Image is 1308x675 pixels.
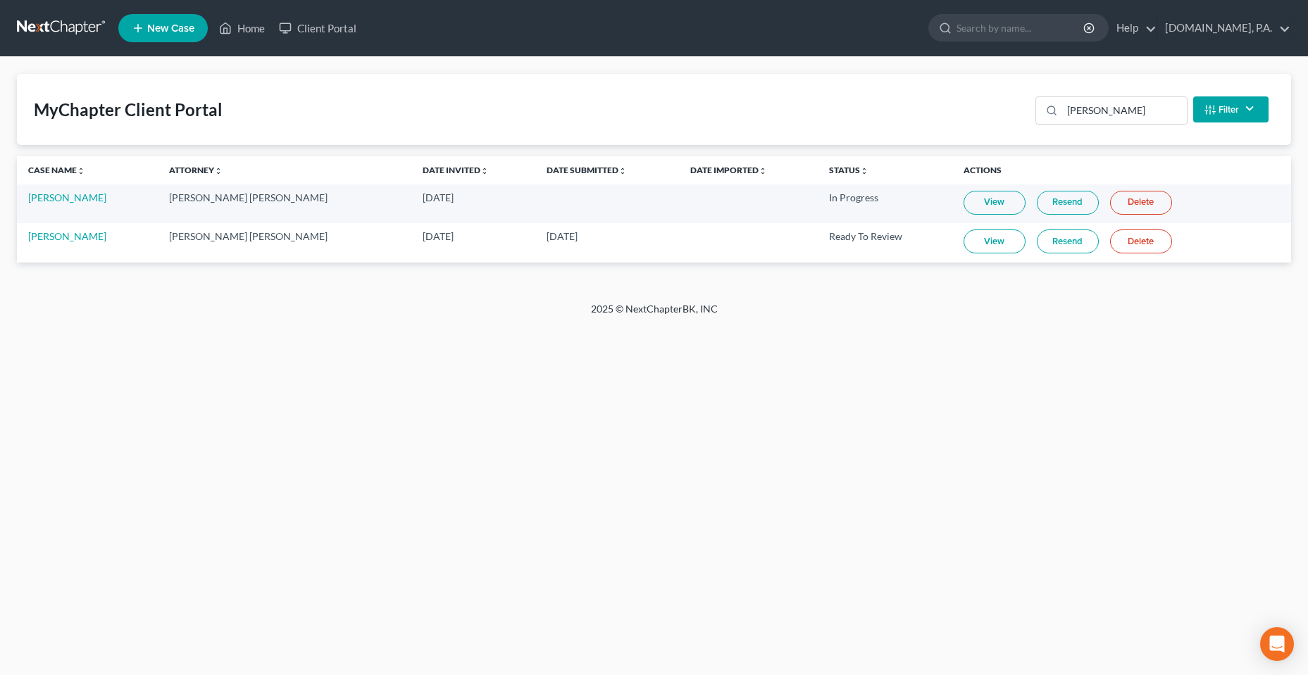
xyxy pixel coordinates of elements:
[158,223,411,262] td: [PERSON_NAME] [PERSON_NAME]
[1158,15,1290,41] a: [DOMAIN_NAME], P.A.
[818,184,952,223] td: In Progress
[1110,229,1172,253] a: Delete
[423,165,489,175] a: Date Invitedunfold_more
[860,167,868,175] i: unfold_more
[272,15,363,41] a: Client Portal
[253,302,1056,327] div: 2025 © NextChapterBK, INC
[1109,15,1157,41] a: Help
[964,229,1026,253] a: View
[818,223,952,262] td: Ready To Review
[1260,627,1294,661] div: Open Intercom Messenger
[1062,97,1187,124] input: Search...
[77,167,85,175] i: unfold_more
[1037,229,1099,253] a: Resend
[214,167,223,175] i: unfold_more
[423,230,454,242] span: [DATE]
[547,165,627,175] a: Date Submittedunfold_more
[829,165,868,175] a: Statusunfold_more
[952,156,1291,184] th: Actions
[957,15,1085,41] input: Search by name...
[28,191,106,203] a: [PERSON_NAME]
[169,165,223,175] a: Attorneyunfold_more
[28,165,85,175] a: Case Nameunfold_more
[212,15,272,41] a: Home
[147,23,194,34] span: New Case
[28,230,106,242] a: [PERSON_NAME]
[34,99,223,121] div: MyChapter Client Portal
[547,230,578,242] span: [DATE]
[1037,191,1099,215] a: Resend
[964,191,1026,215] a: View
[480,167,489,175] i: unfold_more
[158,184,411,223] td: [PERSON_NAME] [PERSON_NAME]
[1193,96,1269,122] button: Filter
[618,167,627,175] i: unfold_more
[759,167,767,175] i: unfold_more
[1110,191,1172,215] a: Delete
[690,165,767,175] a: Date Importedunfold_more
[423,191,454,203] span: [DATE]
